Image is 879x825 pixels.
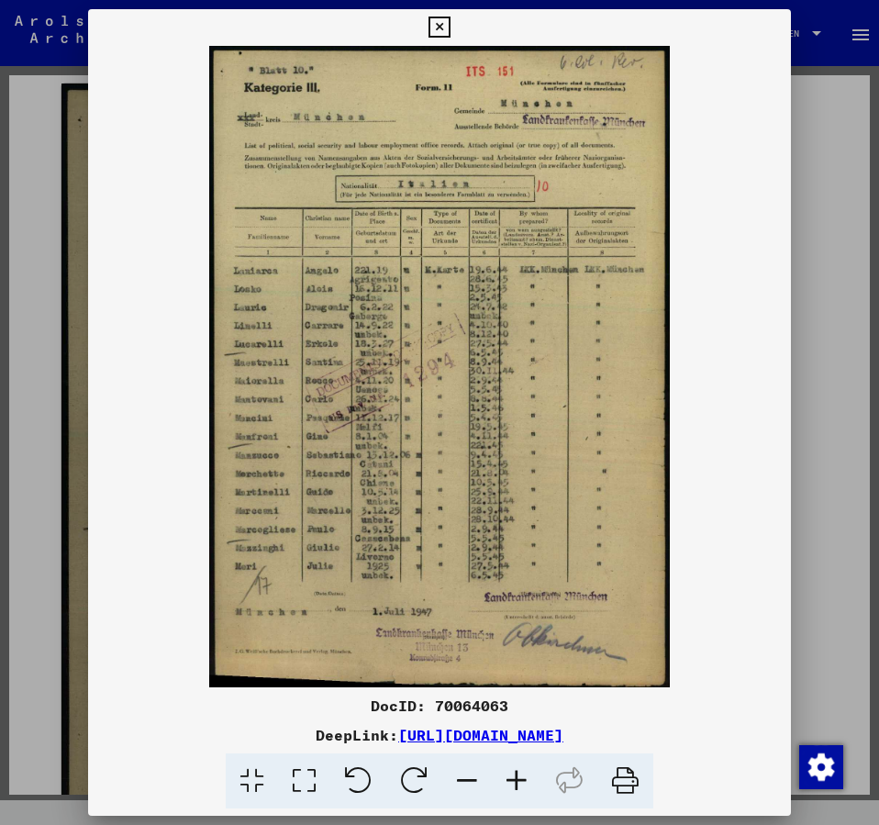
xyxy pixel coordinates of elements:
[798,744,842,788] div: Change consent
[88,695,791,717] div: DocID: 70064063
[398,726,563,744] a: [URL][DOMAIN_NAME]
[88,46,791,687] img: 001.jpg
[799,745,843,789] img: Change consent
[88,724,791,746] div: DeepLink:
